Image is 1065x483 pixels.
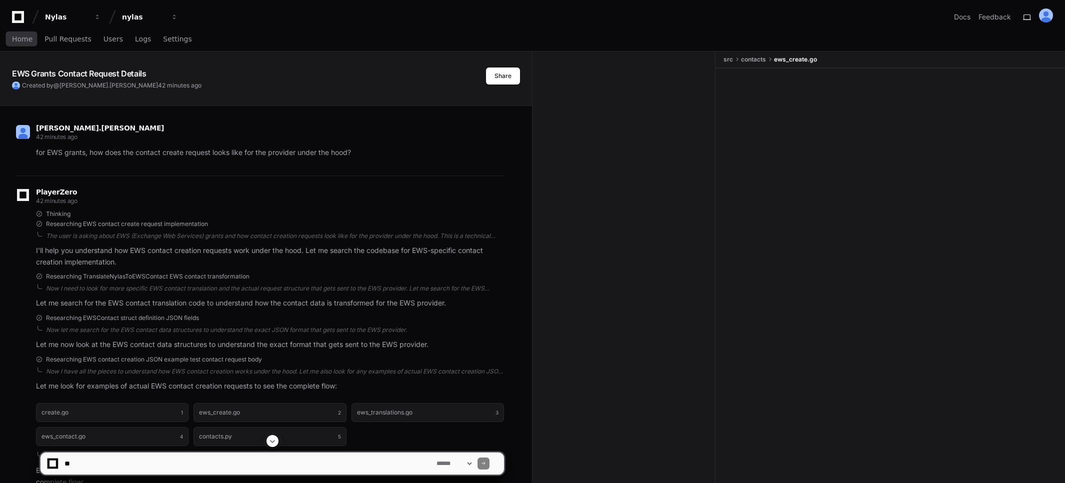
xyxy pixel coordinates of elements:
span: 42 minutes ago [36,133,77,140]
a: Pull Requests [44,28,91,51]
button: Nylas [41,8,105,26]
span: Researching EWSContact struct definition JSON fields [46,314,199,322]
button: Share [486,67,520,84]
span: Researching EWS contact create request implementation [46,220,208,228]
span: 5 [338,432,341,440]
span: [PERSON_NAME].[PERSON_NAME] [59,81,158,89]
a: Logs [135,28,151,51]
span: Home [12,36,32,42]
span: Researching TranslateNylasToEWSContact EWS contact transformation [46,272,249,280]
h1: ews_translations.go [357,409,412,415]
a: Settings [163,28,191,51]
div: Now I need to look for more specific EWS contact translation and the actual request structure tha... [46,284,504,292]
span: PlayerZero [36,189,77,195]
div: Now let me search for the EWS contact data structures to understand the exact JSON format that ge... [46,326,504,334]
a: Home [12,28,32,51]
span: 42 minutes ago [36,197,77,204]
span: 1 [181,408,183,416]
span: 3 [495,408,498,416]
button: ews_translations.go3 [351,403,504,422]
button: contacts.py5 [193,427,346,446]
span: Created by [22,81,201,89]
span: Users [103,36,123,42]
img: ALV-UjUTLTKDo2-V5vjG4wR1buipwogKm1wWuvNrTAMaancOL2w8d8XiYMyzUPCyapUwVg1DhQ_h_MBM3ufQigANgFbfgRVfo... [16,125,30,139]
span: 42 minutes ago [158,81,201,89]
p: Let me search for the EWS contact translation code to understand how the contact data is transfor... [36,297,504,309]
span: [PERSON_NAME].[PERSON_NAME] [36,124,164,132]
img: ALV-UjUTLTKDo2-V5vjG4wR1buipwogKm1wWuvNrTAMaancOL2w8d8XiYMyzUPCyapUwVg1DhQ_h_MBM3ufQigANgFbfgRVfo... [12,81,20,89]
p: Let me look for examples of actual EWS contact creation requests to see the complete flow: [36,380,504,392]
a: Docs [954,12,970,22]
span: contacts [741,55,766,63]
div: nylas [122,12,165,22]
h1: contacts.py [199,433,232,439]
span: @ [53,81,59,89]
img: ALV-UjUTLTKDo2-V5vjG4wR1buipwogKm1wWuvNrTAMaancOL2w8d8XiYMyzUPCyapUwVg1DhQ_h_MBM3ufQigANgFbfgRVfo... [1039,8,1053,22]
button: Feedback [978,12,1011,22]
span: Logs [135,36,151,42]
h1: ews_create.go [199,409,240,415]
p: for EWS grants, how does the contact create request looks like for the provider under the hood? [36,147,504,158]
span: Researching EWS contact creation JSON example test contact request body [46,355,262,363]
app-text-character-animate: EWS Grants Contact Request Details [12,68,146,78]
a: Users [103,28,123,51]
button: ews_create.go2 [193,403,346,422]
span: src [723,55,733,63]
span: 4 [180,432,183,440]
button: nylas [118,8,182,26]
span: Thinking [46,210,70,218]
p: Let me now look at the EWS contact data structures to understand the exact format that gets sent ... [36,339,504,350]
span: 2 [338,408,341,416]
span: ews_create.go [774,55,817,63]
h1: create.go [41,409,68,415]
button: ews_contact.go4 [36,427,188,446]
div: The user is asking about EWS (Exchange Web Services) grants and how contact creation requests loo... [46,232,504,240]
h1: ews_contact.go [41,433,85,439]
span: Pull Requests [44,36,91,42]
div: Now I have all the pieces to understand how EWS contact creation works under the hood. Let me als... [46,367,504,375]
span: Settings [163,36,191,42]
button: create.go1 [36,403,188,422]
p: I'll help you understand how EWS contact creation requests work under the hood. Let me search the... [36,245,504,268]
div: Nylas [45,12,88,22]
